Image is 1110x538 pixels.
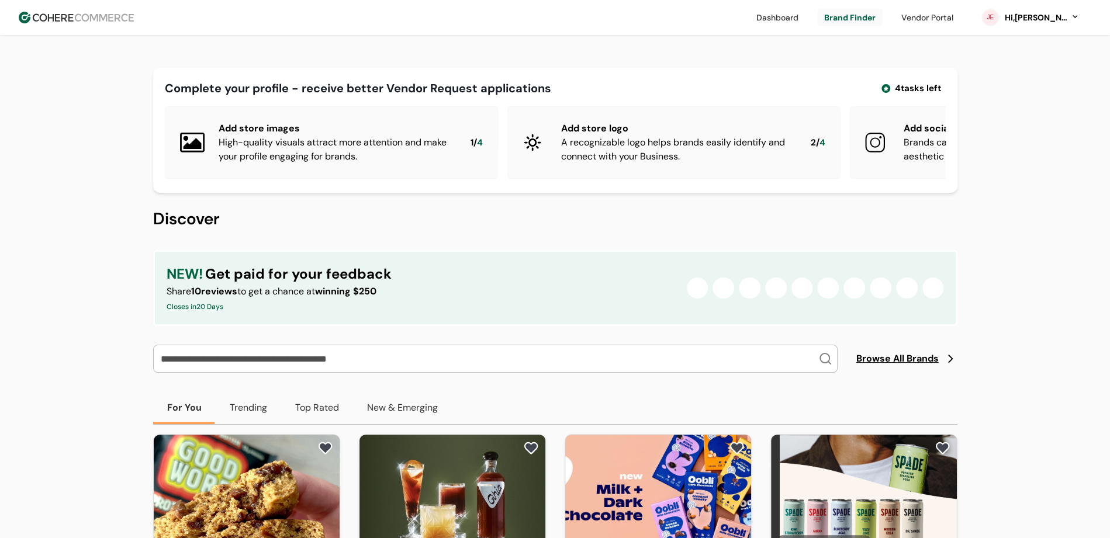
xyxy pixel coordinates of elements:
div: Hi, [PERSON_NAME] [1004,12,1068,24]
button: add to favorite [521,439,541,457]
div: Add store logo [561,122,792,136]
span: 4 tasks left [895,82,941,95]
button: Hi,[PERSON_NAME] [1004,12,1080,24]
div: High-quality visuals attract more attention and make your profile engaging for brands. [219,136,452,164]
button: Trending [216,391,281,424]
span: 1 [471,136,473,150]
span: to get a chance at [237,285,315,297]
span: / [473,136,477,150]
span: 2 [811,136,816,150]
button: add to favorite [727,439,746,457]
div: Add store images [219,122,452,136]
button: Top Rated [281,391,353,424]
a: Browse All Brands [856,352,957,366]
span: 4 [819,136,825,150]
button: New & Emerging [353,391,452,424]
span: Discover [153,208,220,230]
div: Complete your profile - receive better Vendor Request applications [165,79,551,97]
span: 10 reviews [191,285,237,297]
div: A recognizable logo helps brands easily identify and connect with your Business. [561,136,792,164]
div: Closes in 20 Days [167,301,392,313]
span: Share [167,285,191,297]
span: winning $250 [315,285,376,297]
button: For You [153,391,216,424]
svg: 0 percent [981,9,999,26]
button: add to favorite [933,439,952,457]
span: NEW! [167,263,203,284]
img: Cohere Logo [19,12,134,23]
button: add to favorite [316,439,335,457]
span: / [816,136,819,150]
span: Browse All Brands [856,352,939,366]
span: 4 [477,136,483,150]
span: Get paid for your feedback [205,263,392,284]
